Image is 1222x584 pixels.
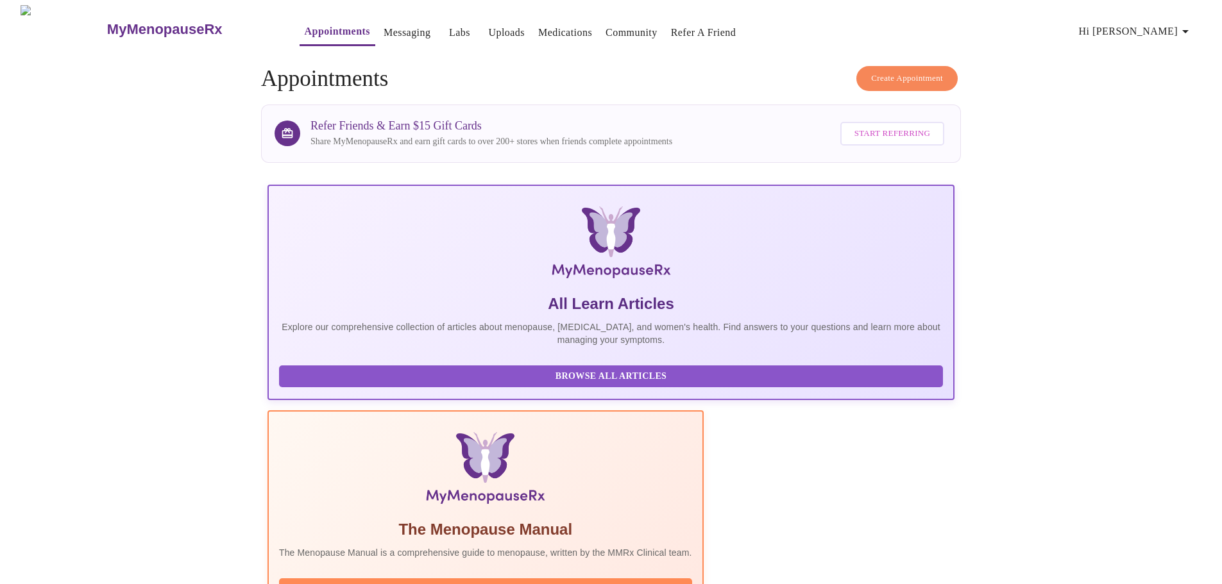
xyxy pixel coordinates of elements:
h3: MyMenopauseRx [107,21,223,38]
h5: The Menopause Manual [279,519,692,540]
button: Appointments [300,19,375,46]
img: MyMenopauseRx Logo [382,206,840,283]
h3: Refer Friends & Earn $15 Gift Cards [310,119,672,133]
button: Medications [533,20,597,46]
button: Start Referring [840,122,944,146]
button: Browse All Articles [279,365,943,388]
span: Start Referring [854,126,930,141]
p: The Menopause Manual is a comprehensive guide to menopause, written by the MMRx Clinical team. [279,546,692,559]
button: Community [600,20,663,46]
span: Browse All Articles [292,369,930,385]
button: Hi [PERSON_NAME] [1074,19,1198,44]
button: Labs [439,20,480,46]
a: Labs [449,24,470,42]
a: Refer a Friend [671,24,736,42]
span: Hi [PERSON_NAME] [1079,22,1193,40]
p: Share MyMenopauseRx and earn gift cards to over 200+ stores when friends complete appointments [310,135,672,148]
h4: Appointments [261,66,961,92]
a: Medications [538,24,592,42]
a: Messaging [384,24,430,42]
button: Create Appointment [856,66,958,91]
a: MyMenopauseRx [105,7,273,52]
span: Create Appointment [871,71,943,86]
h5: All Learn Articles [279,294,943,314]
a: Appointments [305,22,370,40]
a: Browse All Articles [279,370,946,381]
button: Refer a Friend [666,20,742,46]
a: Start Referring [837,115,947,152]
a: Community [606,24,658,42]
button: Uploads [483,20,530,46]
button: Messaging [378,20,436,46]
img: MyMenopauseRx Logo [21,5,105,53]
p: Explore our comprehensive collection of articles about menopause, [MEDICAL_DATA], and women's hea... [279,321,943,346]
a: Uploads [488,24,525,42]
img: Menopause Manual [344,432,626,509]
